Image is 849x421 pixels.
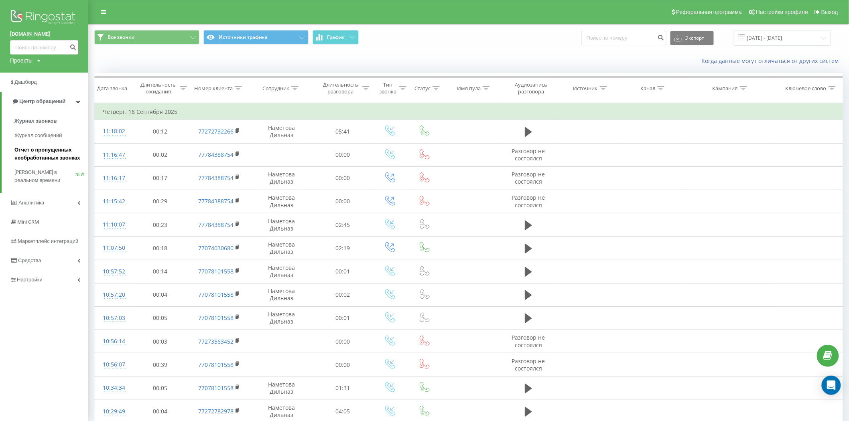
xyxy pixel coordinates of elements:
[314,306,372,330] td: 00:01
[314,166,372,190] td: 00:00
[10,30,78,38] a: [DOMAIN_NAME]
[512,334,545,348] span: Разговор не состоялся
[314,120,372,143] td: 05:41
[194,85,233,92] div: Номер клиента
[249,283,314,306] td: Наметова Дильназ
[14,143,88,165] a: Отчет о пропущенных необработанных звонках
[198,314,234,322] a: 77078101558
[198,384,234,392] a: 77078101558
[314,353,372,376] td: 00:00
[14,132,62,140] span: Журнал сообщений
[676,9,742,15] span: Реферальная программа
[14,79,37,85] span: Дашборд
[2,92,88,111] a: Центр обращений
[132,190,189,213] td: 00:29
[132,376,189,400] td: 00:05
[249,190,314,213] td: Наметова Дильназ
[103,123,124,139] div: 11:18:02
[132,283,189,306] td: 00:04
[94,30,199,45] button: Все звонки
[198,338,234,345] a: 77273563452
[108,34,134,40] span: Все звонки
[512,170,545,185] span: Разговор не состоялся
[198,174,234,182] a: 77784388754
[14,117,57,125] span: Журнал звонков
[103,404,124,419] div: 10:29:49
[103,217,124,233] div: 11:10:07
[103,240,124,256] div: 11:07:50
[10,57,32,65] div: Проекты
[10,40,78,55] input: Поиск по номеру
[14,146,84,162] span: Отчет о пропущенных необработанных звонках
[132,237,189,260] td: 00:18
[314,213,372,237] td: 02:45
[314,143,372,166] td: 00:00
[670,31,714,45] button: Экспорт
[132,260,189,283] td: 00:14
[314,330,372,353] td: 00:00
[14,165,88,188] a: [PERSON_NAME] в реальном времениNEW
[18,257,41,263] span: Средства
[573,85,598,92] div: Источник
[95,104,843,120] td: Четверг, 18 Сентября 2025
[327,34,345,40] span: График
[132,166,189,190] td: 00:17
[198,197,234,205] a: 77784388754
[138,81,178,95] div: Длительность ожидания
[457,85,481,92] div: Имя пула
[132,120,189,143] td: 00:12
[17,219,39,225] span: Mini CRM
[198,407,234,415] a: 77272782978
[821,9,838,15] span: Выход
[17,277,43,283] span: Настройки
[18,200,44,206] span: Аналитика
[103,147,124,163] div: 11:16:47
[249,306,314,330] td: Наметова Дильназ
[508,81,554,95] div: Аудиозапись разговора
[414,85,431,92] div: Статус
[512,357,545,372] span: Разговор не состоялся
[313,30,359,45] button: График
[314,260,372,283] td: 00:01
[103,334,124,349] div: 10:56:14
[512,147,545,162] span: Разговор не состоялся
[314,237,372,260] td: 02:19
[14,168,75,184] span: [PERSON_NAME] в реальном времени
[314,376,372,400] td: 01:31
[132,213,189,237] td: 00:23
[97,85,127,92] div: Дата звонка
[198,361,234,368] a: 77078101558
[249,166,314,190] td: Наметова Дильназ
[103,310,124,326] div: 10:57:03
[321,81,360,95] div: Длительность разговора
[379,81,397,95] div: Тип звонка
[249,376,314,400] td: Наметова Дильназ
[203,30,309,45] button: Источники трафика
[132,143,189,166] td: 00:02
[713,85,738,92] div: Кампания
[198,291,234,298] a: 77078101558
[262,85,289,92] div: Сотрудник
[198,221,234,229] a: 77784388754
[103,357,124,372] div: 10:56:07
[249,237,314,260] td: Наметова Дильназ
[198,244,234,252] a: 77074030680
[132,330,189,353] td: 00:03
[249,120,314,143] td: Наметова Дильназ
[14,114,88,128] a: Журнал звонков
[702,57,843,65] a: Когда данные могут отличаться от других систем
[19,98,65,104] span: Центр обращений
[249,213,314,237] td: Наметова Дильназ
[132,353,189,376] td: 00:39
[512,194,545,208] span: Разговор не состоялся
[640,85,655,92] div: Канал
[581,31,666,45] input: Поиск по номеру
[103,194,124,209] div: 11:15:42
[103,287,124,303] div: 10:57:20
[14,128,88,143] a: Журнал сообщений
[198,128,234,135] a: 77272732266
[198,267,234,275] a: 77078101558
[314,283,372,306] td: 00:02
[18,238,78,244] span: Маркетплейс интеграций
[132,306,189,330] td: 00:05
